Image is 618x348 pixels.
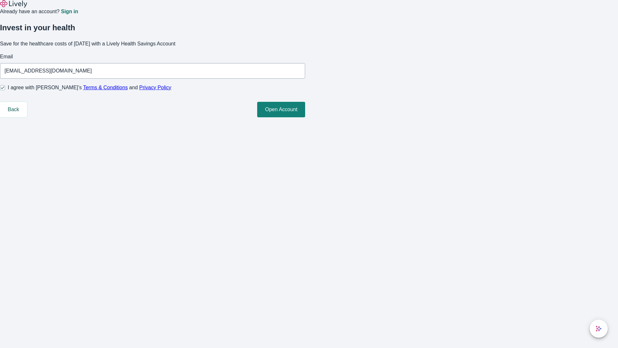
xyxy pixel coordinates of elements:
a: Sign in [61,9,78,14]
a: Privacy Policy [139,85,172,90]
svg: Lively AI Assistant [595,325,602,332]
button: Open Account [257,102,305,117]
span: I agree with [PERSON_NAME]’s and [8,84,171,92]
button: chat [590,320,608,338]
a: Terms & Conditions [83,85,128,90]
